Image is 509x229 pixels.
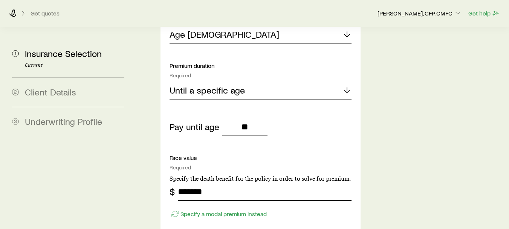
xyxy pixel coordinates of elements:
p: Premium duration [170,62,352,69]
span: Underwriting Profile [25,116,102,127]
p: Current [25,62,124,68]
p: Until a specific age [170,85,245,95]
span: 2 [12,89,19,95]
div: Pay until age [170,121,219,132]
p: Age [DEMOGRAPHIC_DATA] [170,29,279,40]
div: $ [170,186,175,197]
span: Insurance Selection [25,48,102,59]
button: Get quotes [30,10,60,17]
button: [PERSON_NAME], CFP, CMFC [377,9,462,18]
span: Client Details [25,86,76,97]
p: Face value [170,154,352,161]
p: Specify the death benefit for the policy in order to solve for premium. [170,175,352,183]
button: Get help [468,9,500,18]
button: Specify a modal premium instead [170,210,267,218]
span: 3 [12,118,19,125]
div: Required [170,72,352,78]
p: Specify a modal premium instead [180,210,267,218]
p: [PERSON_NAME], CFP, CMFC [378,9,462,17]
div: Required [170,164,352,171]
span: 1 [12,50,19,57]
